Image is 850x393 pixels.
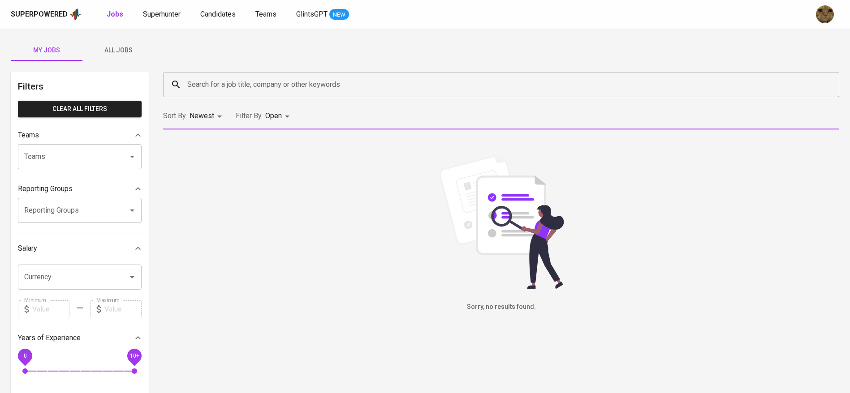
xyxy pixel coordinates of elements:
[200,10,236,18] span: Candidates
[265,111,282,120] span: Open
[104,300,142,318] input: Value
[329,10,349,19] span: NEW
[18,126,142,144] div: Teams
[107,9,125,20] a: Jobs
[18,333,81,343] p: Years of Experience
[18,79,142,94] h6: Filters
[18,329,142,347] div: Years of Experience
[296,9,349,20] a: GlintsGPT NEW
[126,204,138,217] button: Open
[18,130,39,141] p: Teams
[16,45,77,56] span: My Jobs
[255,10,276,18] span: Teams
[200,9,237,20] a: Candidates
[25,103,134,115] span: Clear All filters
[816,5,834,23] img: ec6c0910-f960-4a00-a8f8-c5744e41279e.jpg
[88,45,149,56] span: All Jobs
[296,10,328,18] span: GlintsGPT
[163,111,186,121] p: Sort By
[23,352,26,359] span: 0
[107,10,123,18] b: Jobs
[11,8,82,21] a: Superpoweredapp logo
[18,239,142,257] div: Salary
[190,111,214,121] p: Newest
[126,271,138,283] button: Open
[163,302,839,312] h6: Sorry, no results found.
[265,108,293,124] div: Open
[143,10,181,18] span: Superhunter
[32,300,69,318] input: Value
[18,180,142,198] div: Reporting Groups
[190,108,225,124] div: Newest
[129,352,139,359] span: 10+
[18,101,142,117] button: Clear All filters
[236,111,262,121] p: Filter By
[434,155,569,289] img: file_searching.svg
[69,8,82,21] img: app logo
[18,243,37,254] p: Salary
[255,9,278,20] a: Teams
[126,150,138,163] button: Open
[11,9,68,20] div: Superpowered
[18,184,73,194] p: Reporting Groups
[143,9,182,20] a: Superhunter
